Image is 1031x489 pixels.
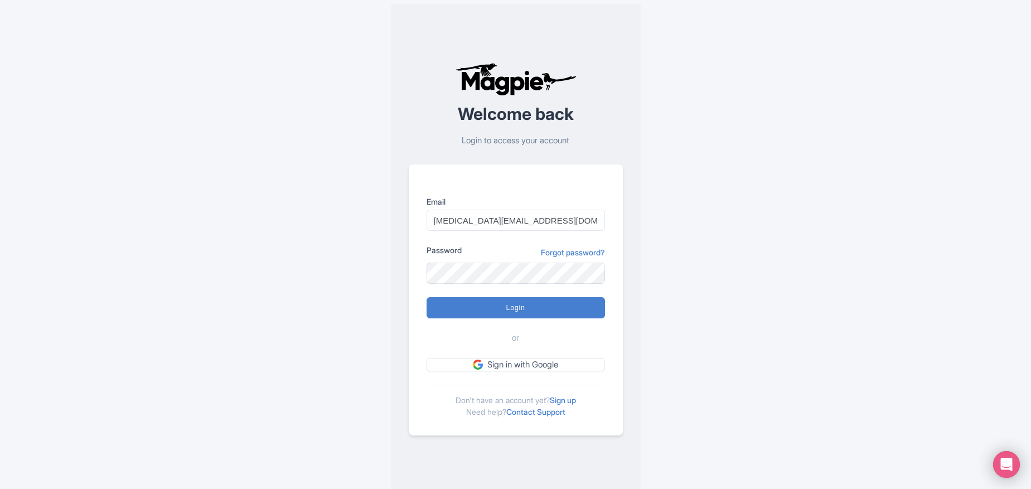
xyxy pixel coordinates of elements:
label: Email [427,196,605,207]
input: you@example.com [427,210,605,231]
h2: Welcome back [409,105,623,123]
input: Login [427,297,605,318]
img: logo-ab69f6fb50320c5b225c76a69d11143b.png [453,62,578,96]
a: Forgot password? [541,246,605,258]
p: Login to access your account [409,134,623,147]
img: google.svg [473,360,483,370]
label: Password [427,244,462,256]
a: Contact Support [506,407,565,417]
a: Sign in with Google [427,358,605,372]
div: Open Intercom Messenger [993,451,1020,478]
span: or [512,332,519,345]
a: Sign up [550,395,576,405]
div: Don't have an account yet? Need help? [427,385,605,418]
